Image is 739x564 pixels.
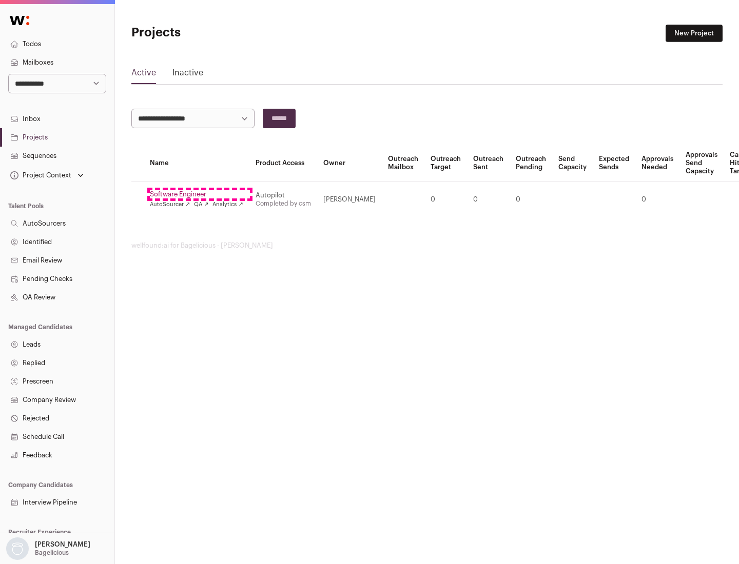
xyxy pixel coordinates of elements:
[256,200,311,207] a: Completed by csm
[510,145,552,182] th: Outreach Pending
[8,168,86,183] button: Open dropdown
[679,145,724,182] th: Approvals Send Capacity
[4,10,35,31] img: Wellfound
[635,145,679,182] th: Approvals Needed
[382,145,424,182] th: Outreach Mailbox
[131,241,723,250] footer: wellfound:ai for Bagelicious - [PERSON_NAME]
[666,25,723,42] a: New Project
[593,145,635,182] th: Expected Sends
[172,67,203,83] a: Inactive
[6,537,29,560] img: nopic.png
[467,182,510,217] td: 0
[194,200,208,209] a: QA ↗
[424,182,467,217] td: 0
[8,171,71,179] div: Project Context
[212,200,243,209] a: Analytics ↗
[131,67,156,83] a: Active
[552,145,593,182] th: Send Capacity
[144,145,249,182] th: Name
[635,182,679,217] td: 0
[317,145,382,182] th: Owner
[35,540,90,549] p: [PERSON_NAME]
[317,182,382,217] td: [PERSON_NAME]
[4,537,92,560] button: Open dropdown
[249,145,317,182] th: Product Access
[35,549,69,557] p: Bagelicious
[131,25,328,41] h1: Projects
[150,190,243,198] a: Software Engineer
[467,145,510,182] th: Outreach Sent
[510,182,552,217] td: 0
[256,191,311,199] div: Autopilot
[150,200,190,209] a: AutoSourcer ↗
[424,145,467,182] th: Outreach Target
